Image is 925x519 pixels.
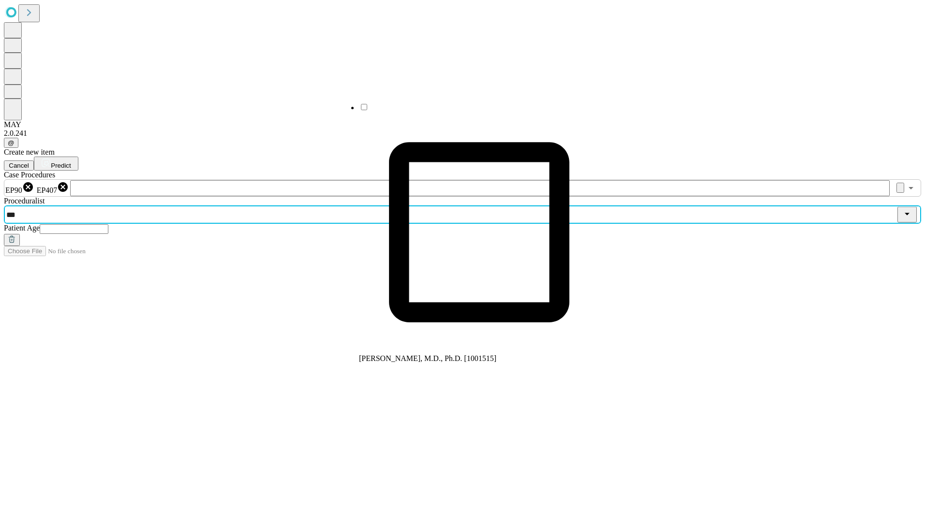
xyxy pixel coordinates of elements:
[896,183,904,193] button: Clear
[4,171,55,179] span: Scheduled Procedure
[897,207,917,223] button: Close
[34,157,78,171] button: Predict
[4,160,34,171] button: Cancel
[4,138,18,148] button: @
[9,162,29,169] span: Cancel
[4,129,921,138] div: 2.0.241
[4,224,40,232] span: Patient Age
[8,139,15,146] span: @
[4,120,921,129] div: MAY
[37,181,69,195] div: EP407
[37,186,58,194] span: EP407
[4,148,55,156] span: Create new item
[4,197,45,205] span: Proceduralist
[5,181,34,195] div: EP90
[5,186,22,194] span: EP90
[359,354,496,362] span: [PERSON_NAME], M.D., Ph.D. [1001515]
[904,181,918,195] button: Open
[51,162,71,169] span: Predict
